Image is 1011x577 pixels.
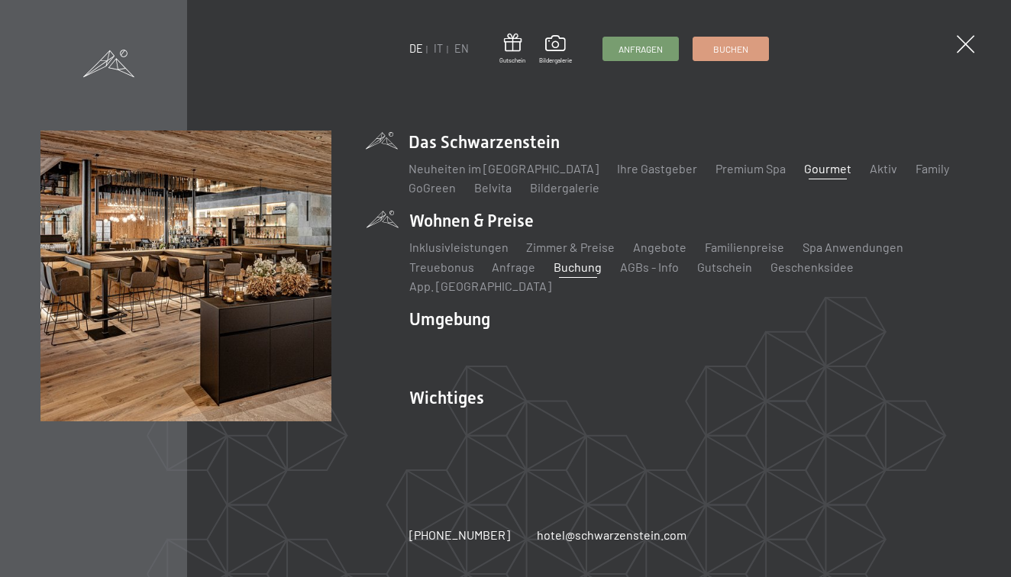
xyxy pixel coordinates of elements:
span: Bildergalerie [539,56,572,65]
a: Geschenksidee [770,259,854,274]
a: Inklusivleistungen [409,240,508,254]
a: Angebote [633,240,686,254]
span: Buchen [712,43,748,56]
a: Spa Anwendungen [803,240,903,254]
a: Ihre Gastgeber [617,161,697,176]
a: hotel@schwarzenstein.com [536,527,686,543]
a: Aktiv [870,161,897,176]
a: App. [GEOGRAPHIC_DATA] [409,279,551,293]
a: [PHONE_NUMBER] [409,527,509,543]
a: IT [434,42,443,55]
a: Premium Spa [715,161,786,176]
a: AGBs - Info [620,259,679,274]
a: Treuebonus [409,259,473,274]
a: EN [454,42,469,55]
a: DE [409,42,422,55]
a: Buchen [693,37,767,60]
span: Gutschein [499,56,525,65]
a: Gutschein [499,34,525,65]
a: Bildergalerie [530,180,599,195]
a: Gourmet [804,161,851,176]
a: GoGreen [409,180,456,195]
span: Anfragen [619,43,663,56]
a: Anfrage [492,259,535,274]
a: Bildergalerie [539,35,572,64]
a: Neuheiten im [GEOGRAPHIC_DATA] [409,161,599,176]
a: Belvita [474,180,512,195]
a: Anfragen [603,37,678,60]
span: [PHONE_NUMBER] [409,527,509,542]
a: Family [916,161,949,176]
a: Buchung [554,259,602,274]
a: Gutschein [697,259,752,274]
a: Familienpreise [705,240,784,254]
a: Zimmer & Preise [526,240,615,254]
